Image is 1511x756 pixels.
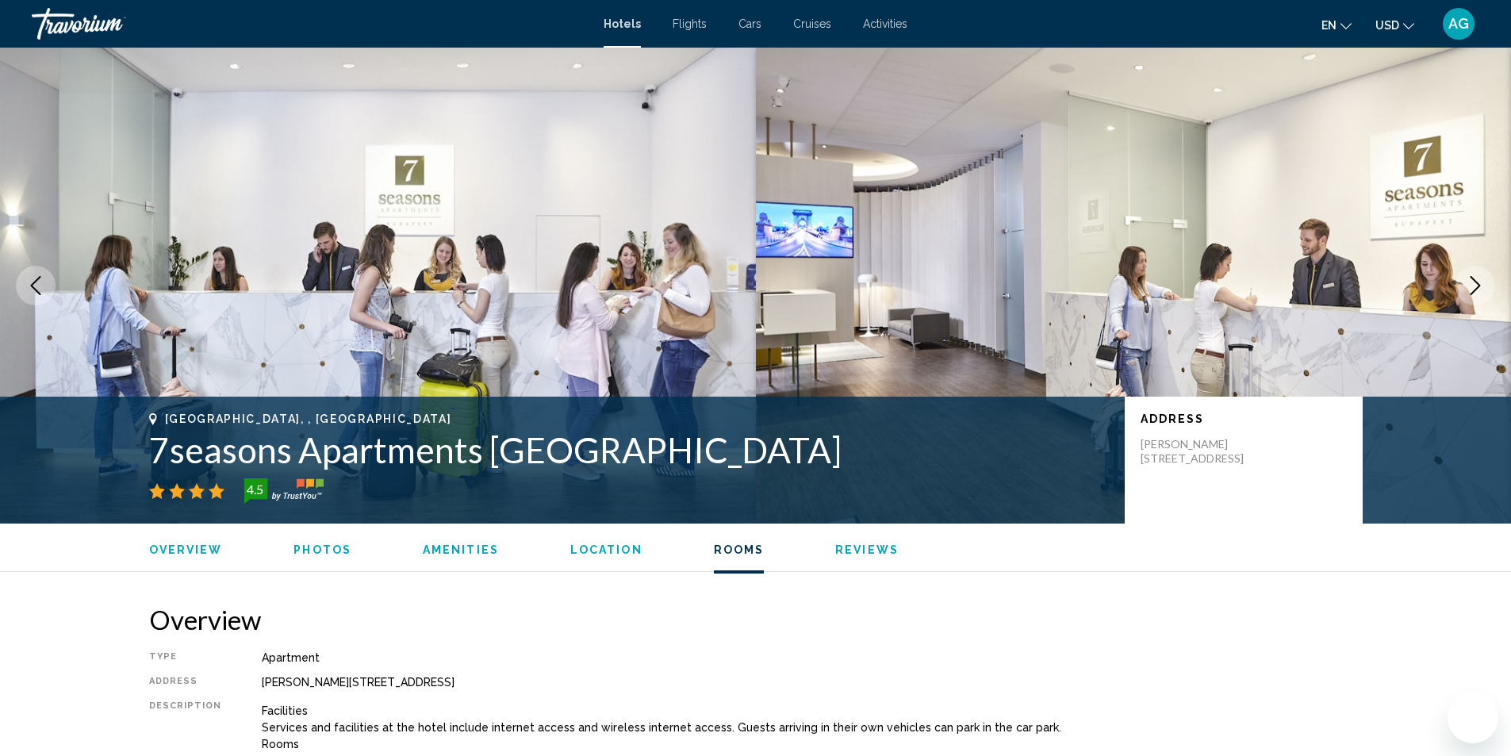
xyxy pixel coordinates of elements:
[16,266,56,305] button: Previous image
[1321,19,1337,32] span: en
[149,604,1363,635] h2: Overview
[793,17,831,30] a: Cruises
[1455,266,1495,305] button: Next image
[673,17,707,30] a: Flights
[262,721,1363,734] p: Services and facilities at the hotel include internet access and wireless internet access. Guests...
[293,543,351,557] button: Photos
[1141,437,1267,466] p: [PERSON_NAME][STREET_ADDRESS]
[1375,13,1414,36] button: Change currency
[149,543,223,556] span: Overview
[262,704,1363,717] p: Facilities
[714,543,765,557] button: Rooms
[1141,413,1347,425] p: Address
[240,480,271,499] div: 4.5
[244,478,324,504] img: trustyou-badge-hor.svg
[423,543,499,557] button: Amenities
[262,651,1363,664] div: Apartment
[1375,19,1399,32] span: USD
[165,413,452,425] span: [GEOGRAPHIC_DATA], , [GEOGRAPHIC_DATA]
[863,17,907,30] a: Activities
[1438,7,1479,40] button: User Menu
[149,651,222,664] div: Type
[149,543,223,557] button: Overview
[714,543,765,556] span: Rooms
[149,429,1109,470] h1: 7seasons Apartments [GEOGRAPHIC_DATA]
[738,17,761,30] a: Cars
[1448,693,1498,743] iframe: לחצן לפתיחת חלון הודעות הטקסט
[570,543,642,556] span: Location
[262,738,1363,750] p: Rooms
[835,543,899,556] span: Reviews
[1321,13,1352,36] button: Change language
[835,543,899,557] button: Reviews
[149,676,222,689] div: Address
[604,17,641,30] a: Hotels
[423,543,499,556] span: Amenities
[1448,16,1469,32] span: AG
[32,8,588,40] a: Travorium
[293,543,351,556] span: Photos
[262,676,1363,689] div: [PERSON_NAME][STREET_ADDRESS]
[570,543,642,557] button: Location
